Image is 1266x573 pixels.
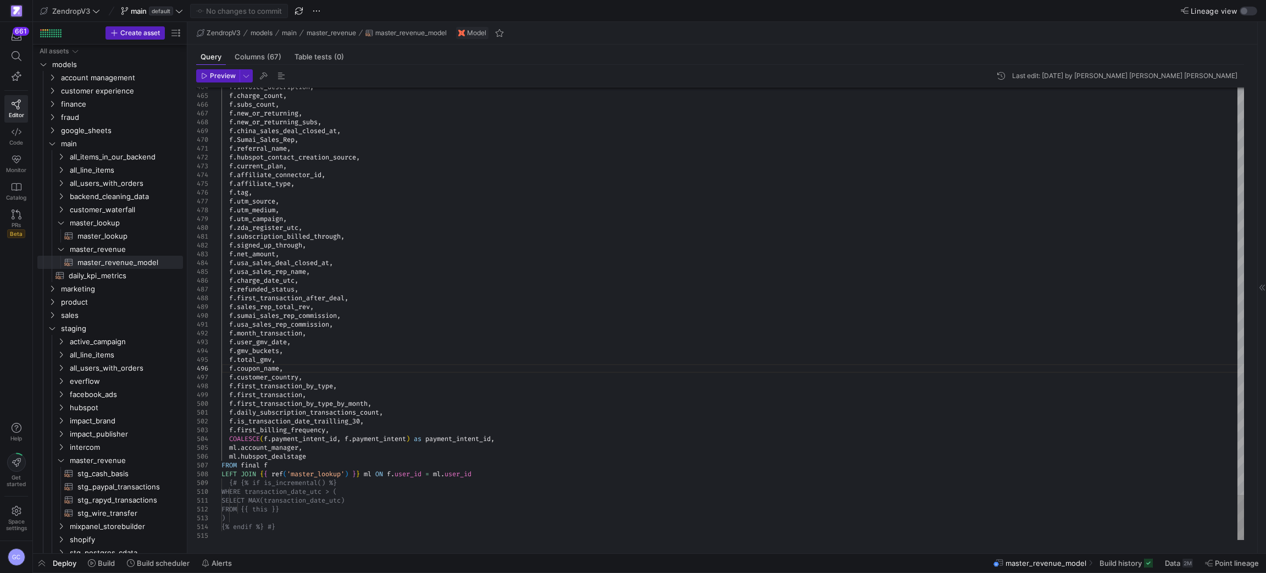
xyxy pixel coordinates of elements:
[233,223,237,232] span: .
[233,258,237,267] span: .
[229,223,233,232] span: f
[9,139,23,146] span: Code
[1200,554,1264,572] button: Point lineage
[467,29,486,37] span: Model
[196,109,208,118] div: 467
[237,153,356,162] span: hubspot_contact_creation_source
[233,214,237,223] span: .
[1182,559,1193,568] div: 2M
[233,153,237,162] span: .
[233,276,237,285] span: .
[233,206,237,214] span: .
[229,91,233,100] span: f
[120,29,160,37] span: Create asset
[229,126,233,135] span: f
[37,124,183,137] div: Press SPACE to select this row.
[229,258,233,267] span: f
[237,223,298,232] span: zda_register_utc
[283,91,287,100] span: ,
[229,373,233,382] span: f
[70,533,181,546] span: shopify
[1165,559,1180,568] span: Data
[233,100,237,109] span: .
[37,163,183,177] div: Press SPACE to select this row.
[196,206,208,214] div: 478
[233,338,237,346] span: .
[37,229,183,243] div: Press SPACE to select this row.
[237,241,302,250] span: signed_up_through
[61,137,181,150] span: main
[229,232,233,241] span: f
[196,294,208,302] div: 488
[52,58,181,71] span: models
[282,29,297,37] span: main
[233,355,237,364] span: .
[321,170,325,179] span: ,
[37,111,183,124] div: Press SPACE to select this row.
[229,100,233,109] span: f
[310,302,314,311] span: ,
[196,223,208,232] div: 480
[233,311,237,320] span: .
[210,72,236,80] span: Preview
[37,308,183,322] div: Press SPACE to select this row.
[70,243,181,256] span: master_revenue
[237,126,337,135] span: china_sales_deal_closed_at
[233,135,237,144] span: .
[4,2,28,20] a: https://storage.googleapis.com/y42-prod-data-exchange/images/qZXOSqkTtPuVcXVzF40oUlM07HVTwZXfPK0U...
[229,153,233,162] span: f
[98,559,115,568] span: Build
[69,269,170,282] span: daily_kpi_metrics​​​​​​​​​​
[356,153,360,162] span: ,
[196,346,208,355] div: 494
[149,7,173,15] span: default
[37,97,183,111] div: Press SPACE to select this row.
[237,320,329,329] span: usa_sales_rep_commission
[37,361,183,374] div: Press SPACE to select this row.
[196,214,208,223] div: 479
[233,346,237,355] span: .
[337,126,341,135] span: ,
[302,241,306,250] span: ,
[37,203,183,216] div: Press SPACE to select this row.
[4,418,28,447] button: Help
[229,118,233,126] span: f
[229,302,233,311] span: f
[279,364,283,373] span: ,
[237,162,283,170] span: current_plan
[196,355,208,364] div: 495
[275,206,279,214] span: ,
[267,53,281,60] span: (67)
[13,27,29,36] div: 661
[196,250,208,258] div: 483
[287,338,291,346] span: ,
[196,320,208,329] div: 491
[287,144,291,153] span: ,
[37,335,183,348] div: Press SPACE to select this row.
[77,256,170,269] span: master_revenue_model​​​​​​​​​​
[237,118,318,126] span: new_or_returning_subs
[229,197,233,206] span: f
[298,223,302,232] span: ,
[37,84,183,97] div: Press SPACE to select this row.
[251,29,273,37] span: models
[1095,554,1158,572] button: Build history
[271,355,275,364] span: ,
[337,311,341,320] span: ,
[7,229,25,238] span: Beta
[237,285,295,294] span: refunded_status
[233,179,237,188] span: .
[11,5,22,16] img: https://storage.googleapis.com/y42-prod-data-exchange/images/qZXOSqkTtPuVcXVzF40oUlM07HVTwZXfPK0U...
[298,109,302,118] span: ,
[237,100,275,109] span: subs_count
[37,269,183,282] a: daily_kpi_metrics​​​​​​​​​​
[196,170,208,179] div: 474
[70,362,181,374] span: all_users_with_orders
[37,480,183,493] a: stg_paypal_transactions​​​​​​​​​​
[233,91,237,100] span: .
[237,302,310,311] span: sales_rep_total_rev
[196,91,208,100] div: 465
[233,118,237,126] span: .
[237,179,291,188] span: affiliate_type
[237,329,302,338] span: month_transaction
